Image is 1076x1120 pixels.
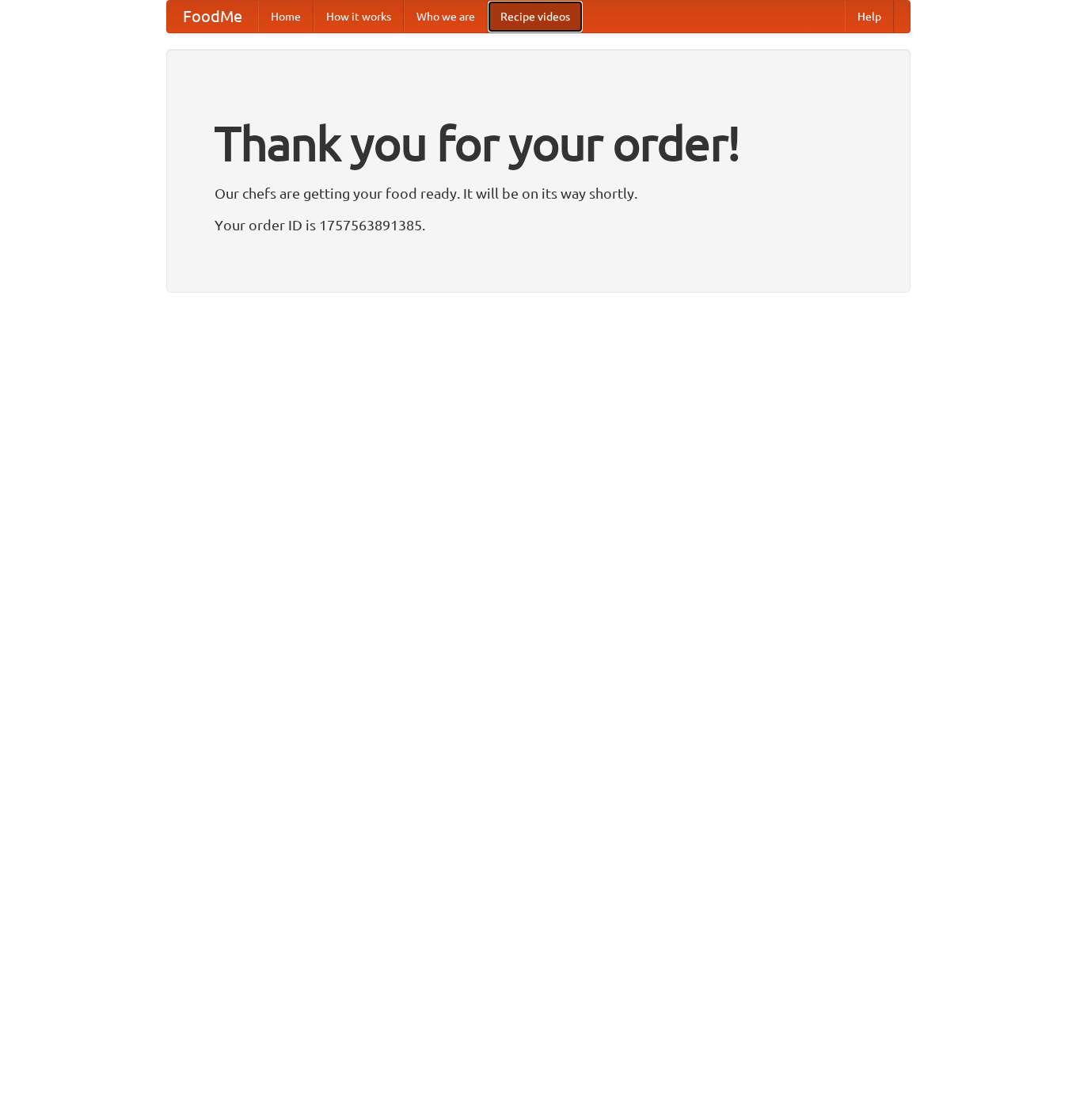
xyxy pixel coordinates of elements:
[215,105,862,181] h1: Thank you for your order!
[215,213,862,237] p: Your order ID is 1757563891385.
[845,1,894,32] a: Help
[488,1,583,32] a: Recipe videos
[215,181,862,205] p: Our chefs are getting your food ready. It will be on its way shortly.
[404,1,488,32] a: Who we are
[258,1,314,32] a: Home
[167,1,258,32] a: FoodMe
[314,1,404,32] a: How it works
